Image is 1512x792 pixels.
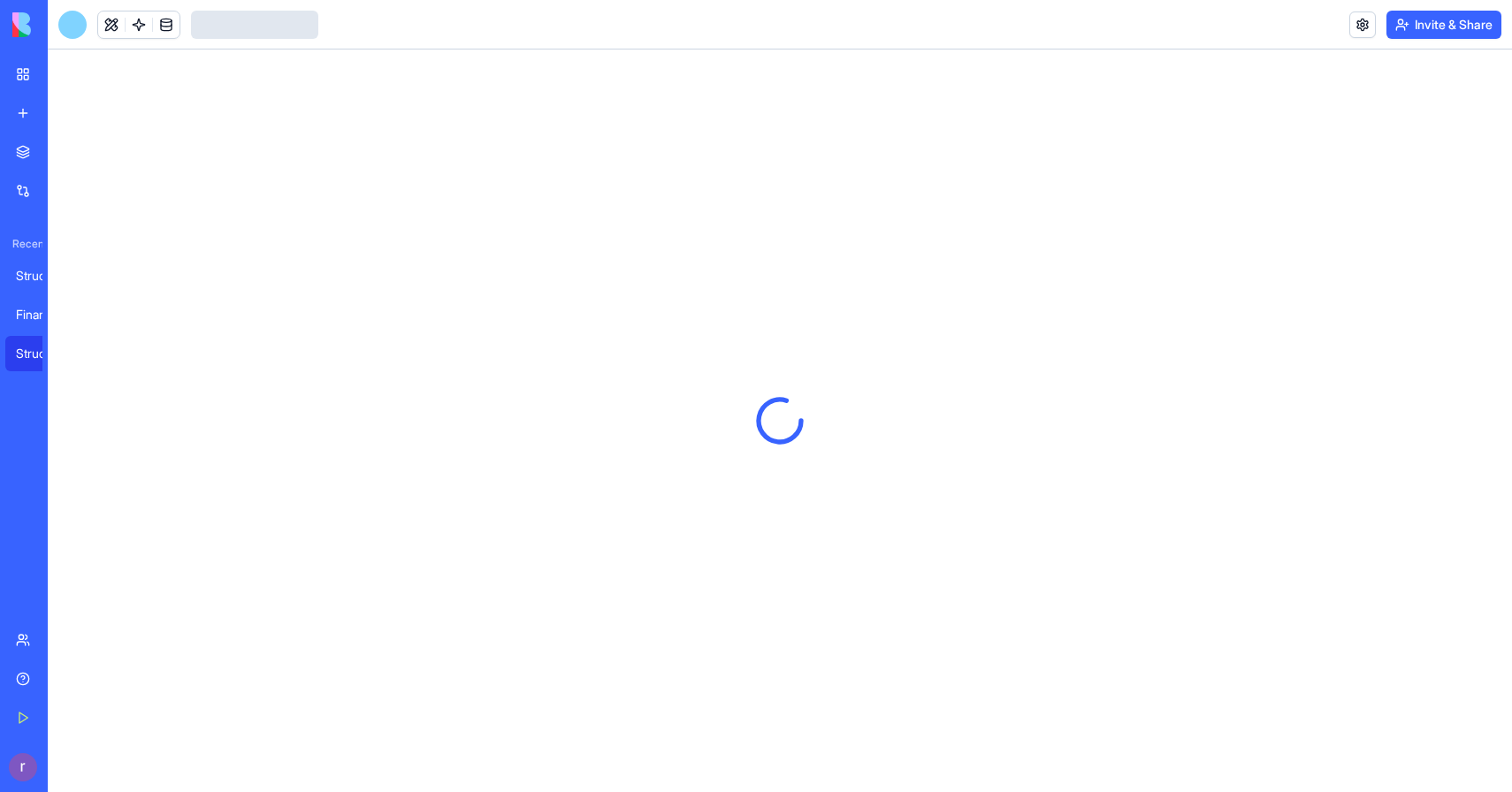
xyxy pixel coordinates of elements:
button: Invite & Share [1386,11,1501,39]
span: Recent [5,237,42,251]
div: StructureMarket Pro [16,345,65,362]
img: logo [12,12,122,37]
div: Structured Product Builder [16,267,65,285]
a: StructureMarket Pro [5,336,76,371]
div: Financial Products Dashboard [16,306,65,324]
a: Financial Products Dashboard [5,297,76,332]
a: Structured Product Builder [5,258,76,293]
img: ACg8ocK9p4COroYERF96wq_Nqbucimpd5rvzMLLyBNHYTn_bI3RzLw=s96-c [9,753,37,781]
